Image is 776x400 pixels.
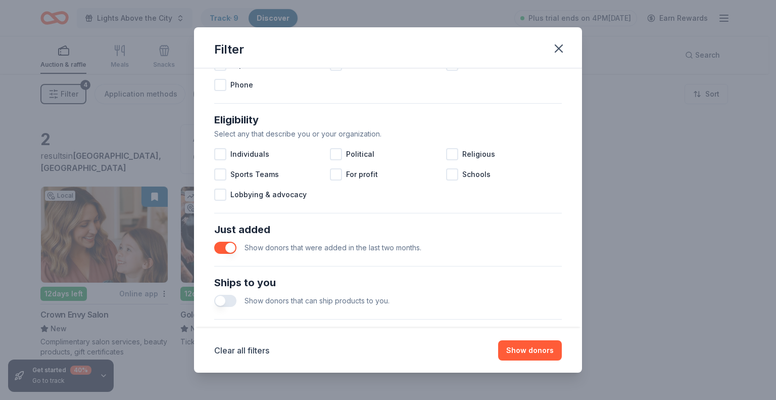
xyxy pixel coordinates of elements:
[214,112,562,128] div: Eligibility
[230,79,253,91] span: Phone
[214,344,269,357] button: Clear all filters
[214,221,562,238] div: Just added
[245,296,390,305] span: Show donors that can ship products to you.
[214,128,562,140] div: Select any that describe you or your organization.
[462,148,495,160] span: Religious
[214,41,244,58] div: Filter
[230,148,269,160] span: Individuals
[230,168,279,181] span: Sports Teams
[245,243,421,252] span: Show donors that were added in the last two months.
[346,148,374,160] span: Political
[214,328,562,344] div: Virtual events
[462,168,491,181] span: Schools
[230,189,307,201] span: Lobbying & advocacy
[498,340,562,361] button: Show donors
[214,275,562,291] div: Ships to you
[346,168,378,181] span: For profit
